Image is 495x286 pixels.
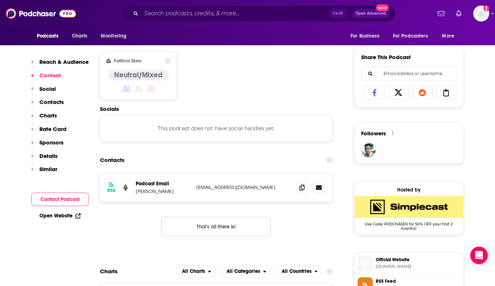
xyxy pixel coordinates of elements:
[473,5,489,22] button: Show profile menu
[39,72,61,79] p: Content
[473,5,489,22] span: Logged in as megcassidy
[412,85,433,99] a: Share on Reddit
[161,217,271,236] button: Nothing here.
[31,85,56,99] button: Social
[39,85,56,92] p: Social
[220,266,271,277] h2: Categories
[376,278,460,285] span: RSS Feed
[355,196,463,218] img: SimpleCast Deal: Use Code: PODCHASER for 50% OFF your first 2 months!
[31,152,58,166] button: Details
[392,130,394,137] div: 1
[39,166,57,173] p: Similar
[176,266,216,277] button: open menu
[136,188,190,194] p: [PERSON_NAME]
[39,112,57,119] p: Charts
[31,125,66,139] button: Rate Card
[364,85,385,99] a: Share on Facebook
[31,193,89,206] button: Contact Podcast
[388,29,438,43] button: open menu
[39,152,58,159] p: Details
[136,181,190,187] p: Podcast Email
[393,31,428,41] span: For Podcasters
[355,196,463,230] a: SimpleCast Deal: Use Code: PODCHASER for 50% OFF your first 2 months!
[357,256,460,271] a: Official Website[DOMAIN_NAME]
[356,12,386,15] span: Open Advanced
[376,4,389,11] span: New
[107,188,115,193] h3: RSS
[31,166,57,179] button: Similar
[442,31,454,41] span: More
[355,187,463,193] div: Hosted by
[275,266,322,277] h2: Countries
[367,67,450,81] input: Email address or username...
[72,31,88,41] span: Charts
[6,7,76,20] img: Podchaser - Follow, Share and Rate Podcasts
[32,29,68,43] button: open menu
[376,264,460,269] span: the-courageous-podcast.simplecast.com
[67,29,92,43] a: Charts
[114,70,163,80] h4: Neutral/Mixed
[39,98,64,105] p: Contacts
[227,269,260,274] span: All Categories
[141,8,329,19] input: Search podcasts, credits, & more...
[361,143,376,157] img: moharom4394
[31,112,57,125] button: Charts
[220,266,271,277] button: open menu
[196,184,291,190] p: [EMAIL_ADDRESS][DOMAIN_NAME]
[361,66,457,81] div: Search followers
[31,72,61,85] button: Content
[31,58,89,72] button: Reach & Audience
[31,139,63,152] button: Sponsors
[473,5,489,22] img: User Profile
[436,85,457,99] a: Copy Link
[176,266,216,277] h2: Platforms
[31,98,64,112] button: Contacts
[121,5,395,22] div: Search podcasts, credits, & more...
[453,7,464,20] a: Show notifications dropdown
[345,29,388,43] button: open menu
[470,247,488,264] div: Open Intercom Messenger
[37,31,58,41] span: Podcasts
[352,9,389,18] button: Open AdvancedNew
[100,153,124,167] h2: Contacts
[96,29,136,43] button: open menu
[275,266,322,277] button: open menu
[329,9,347,18] span: Ctrl K
[114,58,142,63] h2: Political Skew
[39,125,66,132] p: Rate Card
[435,7,447,20] a: Show notifications dropdown
[483,5,489,11] svg: Add a profile image
[361,130,386,137] span: Followers
[282,269,312,274] span: All Countries
[39,58,89,65] p: Reach & Audience
[182,269,205,274] span: All Charts
[100,115,333,142] div: This podcast does not have social handles yet.
[100,268,117,275] h2: Charts
[39,139,63,146] p: Sponsors
[355,218,463,231] span: Use Code: PODCHASER for 50% OFF your first 2 months!
[351,31,379,41] span: For Business
[39,213,81,219] a: Open Website
[437,29,463,43] button: open menu
[388,85,409,99] a: Share on X/Twitter
[376,256,460,263] span: Official Website
[361,54,411,61] h3: Share This Podcast
[101,31,127,41] span: Monitoring
[100,105,333,112] h2: Socials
